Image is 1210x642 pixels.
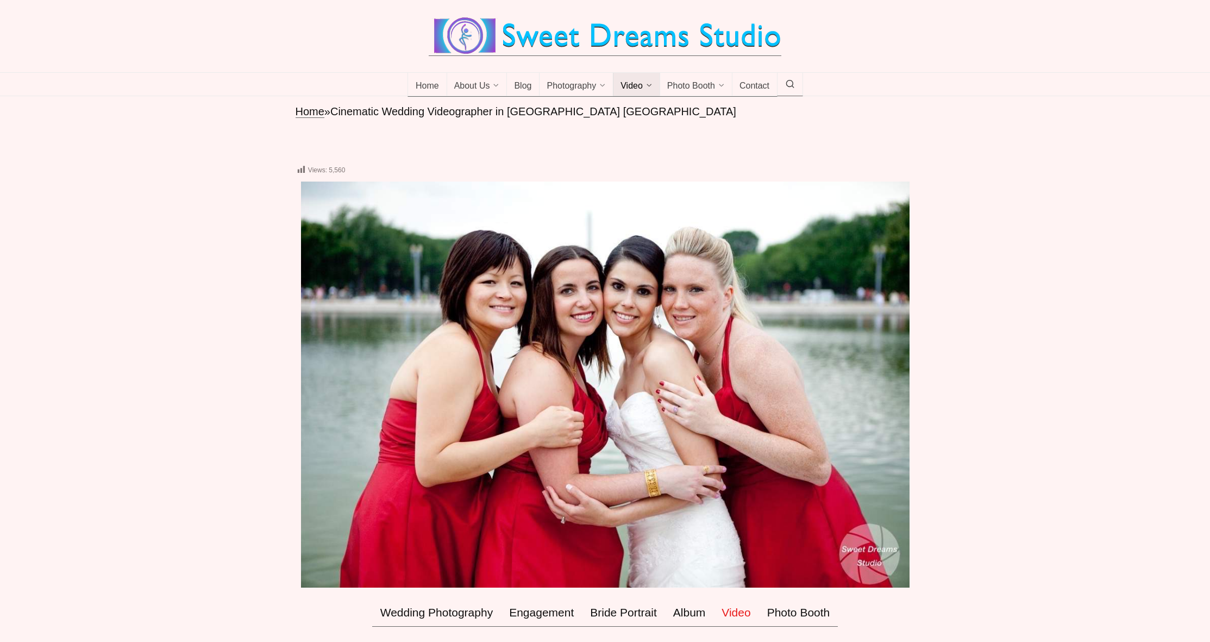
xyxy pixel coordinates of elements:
a: Photo Booth [759,599,838,627]
span: Home [416,81,439,92]
span: » [324,105,330,117]
a: Blog [506,73,540,97]
span: Photo Booth [667,81,715,92]
span: About Us [454,81,490,92]
a: Video [713,599,758,627]
a: Bride Portrait [582,599,665,627]
span: Blog [514,81,531,92]
span: Video [620,81,643,92]
a: Album [665,599,714,627]
span: Cinematic Wedding Videographer in [GEOGRAPHIC_DATA] [GEOGRAPHIC_DATA] [330,105,736,117]
a: Photography [539,73,613,97]
a: Contact [732,73,778,97]
span: Photography [547,81,596,92]
a: Photo Booth [660,73,732,97]
img: Best Wedding Event Photography Photo Booth Videography NJ NY [429,16,781,55]
nav: breadcrumbs [296,104,915,119]
a: Wedding Photography [372,599,501,627]
a: Engagement [501,599,582,627]
span: Contact [739,81,769,92]
span: 5,560 [329,166,345,174]
img: award winning wedding photographer videographer photography videography nj nyc bride [301,182,910,588]
a: About Us [447,73,507,97]
a: Home [296,105,324,118]
a: Video [613,73,660,97]
span: Views: [308,166,327,174]
a: Home [407,73,447,97]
